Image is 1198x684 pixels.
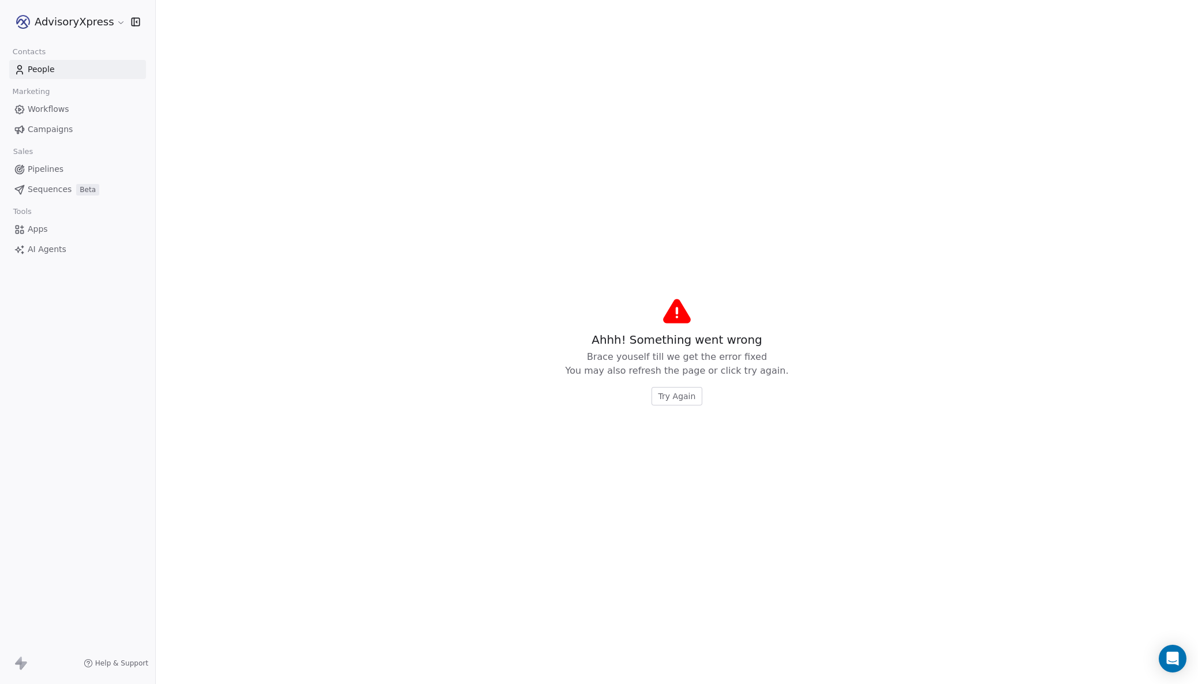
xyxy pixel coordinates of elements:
[652,387,703,405] button: Try Again
[28,63,55,76] span: People
[9,120,146,139] a: Campaigns
[9,240,146,259] a: AI Agents
[95,659,148,668] span: Help & Support
[9,100,146,119] a: Workflows
[8,143,38,160] span: Sales
[9,180,146,199] a: SequencesBeta
[9,160,146,179] a: Pipelines
[9,220,146,239] a: Apps
[28,103,69,115] span: Workflows
[8,43,51,61] span: Contacts
[28,243,66,255] span: AI Agents
[16,15,30,29] img: AX_logo_device_1080.png
[566,350,789,378] span: Brace youself till we get the error fixed You may also refresh the page or click try again.
[28,183,72,196] span: Sequences
[8,83,55,100] span: Marketing
[84,659,148,668] a: Help & Support
[591,332,762,348] span: Ahhh! Something went wrong
[76,184,99,196] span: Beta
[1159,645,1186,672] div: Open Intercom Messenger
[28,123,73,136] span: Campaigns
[35,14,114,29] span: AdvisoryXpress
[8,203,36,220] span: Tools
[14,12,123,32] button: AdvisoryXpress
[28,223,48,235] span: Apps
[658,390,696,402] span: Try Again
[9,60,146,79] a: People
[28,163,63,175] span: Pipelines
